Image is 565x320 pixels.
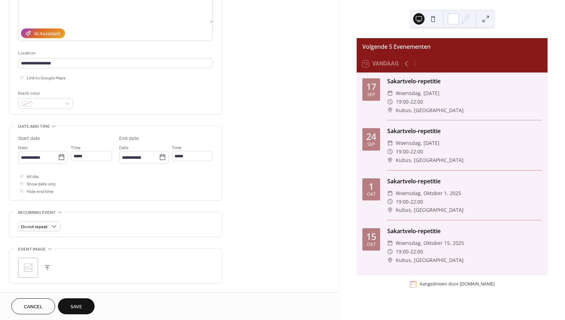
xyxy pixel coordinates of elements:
[71,144,81,152] span: Time
[18,209,56,216] span: Recurring event
[387,177,542,185] div: Sakartvelo-repetitie
[18,90,71,97] div: Event color
[27,180,56,188] span: Show date only
[387,147,393,156] div: ​
[387,256,393,264] div: ​
[387,247,393,256] div: ​
[21,223,48,231] span: Do not repeat
[172,144,182,152] span: Time
[387,127,542,135] div: Sakartvelo-repetitie
[396,198,409,206] span: 19:00
[387,89,393,98] div: ​
[396,156,464,164] span: Kubus, [GEOGRAPHIC_DATA]
[21,28,65,38] button: AI Assistant
[396,239,464,247] span: woensdag, oktober 15, 2025
[387,198,393,206] div: ​
[420,281,495,287] div: Aangedreven door
[58,298,95,314] button: Save
[396,256,464,264] span: Kubus, [GEOGRAPHIC_DATA]
[70,303,82,311] span: Save
[11,298,55,314] button: Cancel
[119,135,139,142] div: End date
[409,198,410,206] span: -
[387,77,542,85] div: Sakartvelo-repetitie
[367,242,376,247] div: okt
[409,147,410,156] span: -
[24,303,43,311] span: Cancel
[396,98,409,106] span: 19:00
[367,93,375,97] div: sep
[396,147,409,156] span: 19:00
[410,247,423,256] span: 22:00
[367,192,376,197] div: okt
[387,206,393,214] div: ​
[27,173,39,180] span: All day
[18,246,46,253] span: Event image
[18,292,45,299] span: Event links
[396,206,464,214] span: Kubus, [GEOGRAPHIC_DATA]
[366,82,376,91] div: 17
[18,258,38,278] div: ;
[387,239,393,247] div: ​
[396,189,461,198] span: woensdag, oktober 1, 2025
[410,98,423,106] span: 22:00
[410,147,423,156] span: 22:00
[387,156,393,164] div: ​
[387,98,393,106] div: ​
[18,49,212,57] div: Location
[119,144,129,152] span: Date
[27,74,66,82] span: Link to Google Maps
[409,98,410,106] span: -
[387,139,393,147] div: ​
[18,144,28,152] span: Date
[410,198,423,206] span: 22:00
[34,30,60,38] div: AI Assistant
[357,38,548,55] div: Volgende 5 Evenementen
[396,139,439,147] span: woensdag, [DATE]
[18,123,50,130] span: Date and time
[460,281,495,287] a: [DOMAIN_NAME]
[366,232,376,241] div: 15
[367,142,375,147] div: sep
[387,106,393,115] div: ​
[387,227,542,235] div: Sakartvelo-repetitie
[18,135,40,142] div: Start date
[27,188,54,195] span: Hide end time
[409,247,410,256] span: -
[387,189,393,198] div: ​
[366,132,376,141] div: 24
[369,182,374,191] div: 1
[396,106,464,115] span: Kubus, [GEOGRAPHIC_DATA]
[396,89,439,98] span: woensdag, [DATE]
[396,247,409,256] span: 19:00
